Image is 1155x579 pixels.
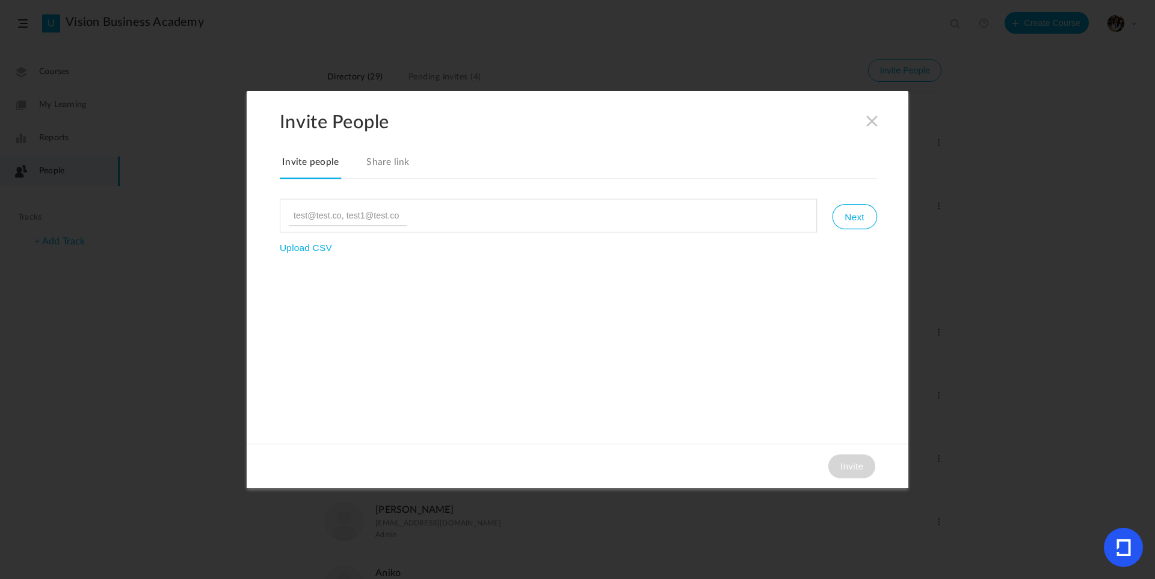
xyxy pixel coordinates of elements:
[364,154,412,179] a: Share link
[288,205,407,226] input: test@test.co, test1@test.co
[280,243,332,253] button: Upload CSV
[280,154,341,179] a: Invite people
[280,111,908,133] h2: Invite People
[832,204,876,229] button: Next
